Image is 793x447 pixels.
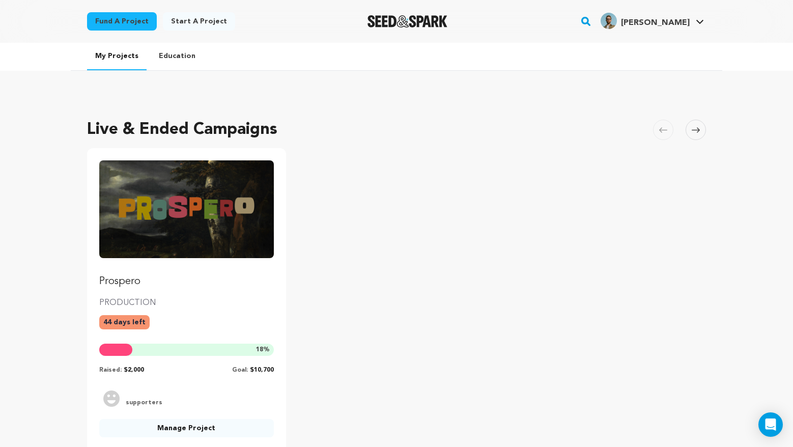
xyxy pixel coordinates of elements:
p: 44 days left [99,315,150,329]
div: Open Intercom Messenger [758,412,783,437]
span: supporters [124,399,162,407]
a: Tyler O.'s Profile [599,11,706,29]
span: Tyler O.'s Profile [599,11,706,32]
span: 18 [256,347,263,353]
a: Seed&Spark Homepage [367,15,447,27]
a: Manage Project [99,419,274,437]
span: $2,000 [124,367,144,373]
span: $10,700 [250,367,274,373]
img: 352d793b21321a02.png [601,13,617,29]
span: [PERSON_NAME] [621,19,690,27]
h2: Live & Ended Campaigns [87,118,277,142]
p: PRODUCTION [99,297,274,309]
p: Prospero [99,274,274,289]
a: Start a project [163,12,235,31]
img: Supporter Image [103,390,120,407]
span: % [256,346,270,354]
span: Goal: [232,367,248,373]
img: Seed&Spark Logo Dark Mode [367,15,447,27]
a: Education [151,43,204,69]
span: Raised: [99,367,122,373]
a: Fund a project [87,12,157,31]
a: Fund Prospero [99,160,274,289]
div: Tyler O.'s Profile [601,13,690,29]
a: My Projects [87,43,147,70]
